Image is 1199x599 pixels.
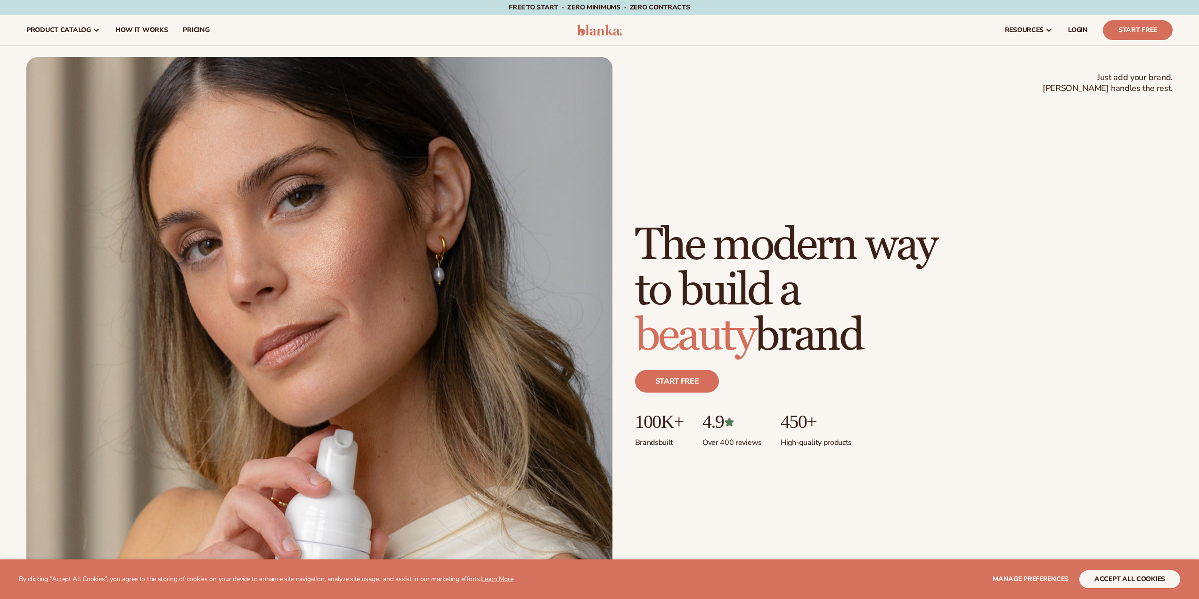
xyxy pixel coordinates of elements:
a: Start Free [1103,20,1173,40]
span: Free to start · ZERO minimums · ZERO contracts [509,3,690,12]
a: How It Works [108,15,176,45]
span: resources [1005,26,1044,34]
a: product catalog [19,15,108,45]
a: LOGIN [1060,15,1095,45]
img: logo [577,25,622,36]
p: 450+ [781,411,852,432]
a: pricing [175,15,217,45]
button: accept all cookies [1079,570,1180,588]
p: 4.9 [702,411,762,432]
a: Start free [635,370,719,393]
h1: The modern way to build a brand [635,223,937,359]
span: LOGIN [1068,26,1088,34]
span: beauty [635,308,755,363]
p: High-quality products [781,432,852,448]
p: 100K+ [635,411,684,432]
a: resources [997,15,1060,45]
p: Over 400 reviews [702,432,762,448]
span: pricing [183,26,209,34]
span: product catalog [26,26,91,34]
p: Brands built [635,432,684,448]
p: By clicking "Accept All Cookies", you agree to the storing of cookies on your device to enhance s... [19,575,514,583]
span: Just add your brand. [PERSON_NAME] handles the rest. [1043,72,1173,94]
span: How It Works [115,26,168,34]
button: Manage preferences [993,570,1068,588]
a: Learn More [481,574,513,583]
span: Manage preferences [993,574,1068,583]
